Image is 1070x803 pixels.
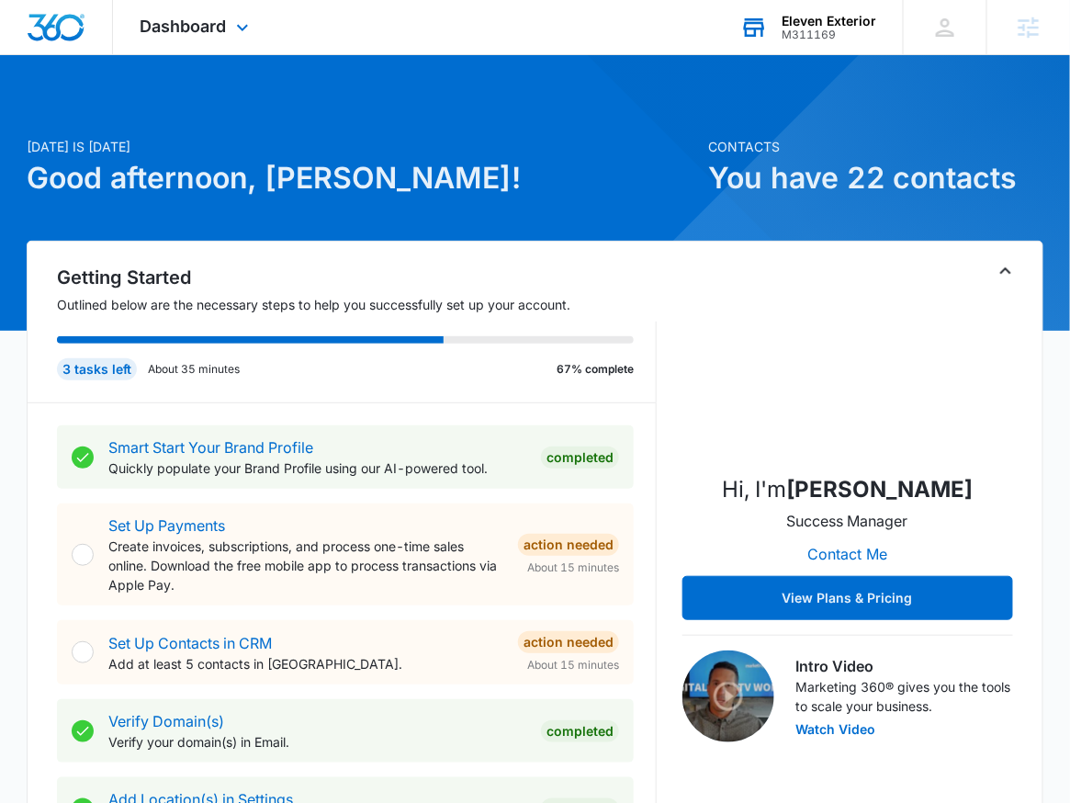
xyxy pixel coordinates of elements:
span: About 15 minutes [527,657,619,673]
p: [DATE] is [DATE] [27,137,697,156]
div: Action Needed [518,631,619,653]
div: account name [782,14,876,28]
a: Smart Start Your Brand Profile [108,438,313,457]
img: Intro Video [682,650,774,742]
a: Verify Domain(s) [108,712,224,730]
strong: [PERSON_NAME] [786,476,973,503]
p: Marketing 360® gives you the tools to scale your business. [796,677,1013,716]
div: account id [782,28,876,41]
h3: Intro Video [796,655,1013,677]
button: Toggle Collapse [995,260,1017,282]
p: Quickly populate your Brand Profile using our AI-powered tool. [108,458,526,478]
h1: Good afternoon, [PERSON_NAME]! [27,156,697,200]
div: Completed [541,720,619,742]
h1: You have 22 contacts [708,156,1043,200]
button: View Plans & Pricing [682,576,1013,620]
p: Verify your domain(s) in Email. [108,732,526,752]
h2: Getting Started [57,264,657,291]
p: Outlined below are the necessary steps to help you successfully set up your account. [57,295,657,314]
div: Completed [541,447,619,469]
button: Contact Me [789,532,906,576]
p: Contacts [708,137,1043,156]
a: Set Up Payments [108,516,225,535]
button: Watch Video [796,723,876,736]
p: About 35 minutes [148,361,240,378]
p: Hi, I'm [722,473,973,506]
img: Dustin Bethel [756,275,940,458]
p: 67% complete [557,361,634,378]
span: Dashboard [141,17,227,36]
p: Create invoices, subscriptions, and process one-time sales online. Download the free mobile app t... [108,537,503,594]
p: Success Manager [787,510,908,532]
p: Add at least 5 contacts in [GEOGRAPHIC_DATA]. [108,654,503,673]
div: Action Needed [518,534,619,556]
a: Set Up Contacts in CRM [108,634,272,652]
span: About 15 minutes [527,560,619,576]
div: 3 tasks left [57,358,137,380]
